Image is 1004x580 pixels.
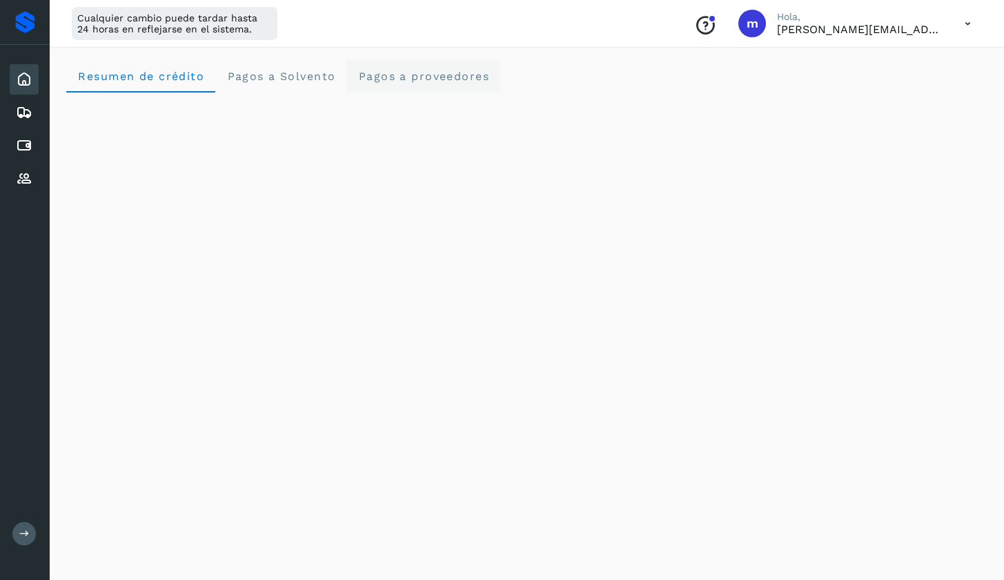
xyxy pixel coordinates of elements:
span: Resumen de crédito [77,70,204,83]
div: Embarques [10,97,39,128]
div: Cuentas por pagar [10,130,39,161]
div: Proveedores [10,164,39,194]
p: mariano@lotologisticsmx.com [777,23,943,36]
span: Pagos a proveedores [357,70,489,83]
div: Cualquier cambio puede tardar hasta 24 horas en reflejarse en el sistema. [72,7,277,40]
div: Inicio [10,64,39,95]
span: Pagos a Solvento [226,70,335,83]
p: Hola, [777,11,943,23]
